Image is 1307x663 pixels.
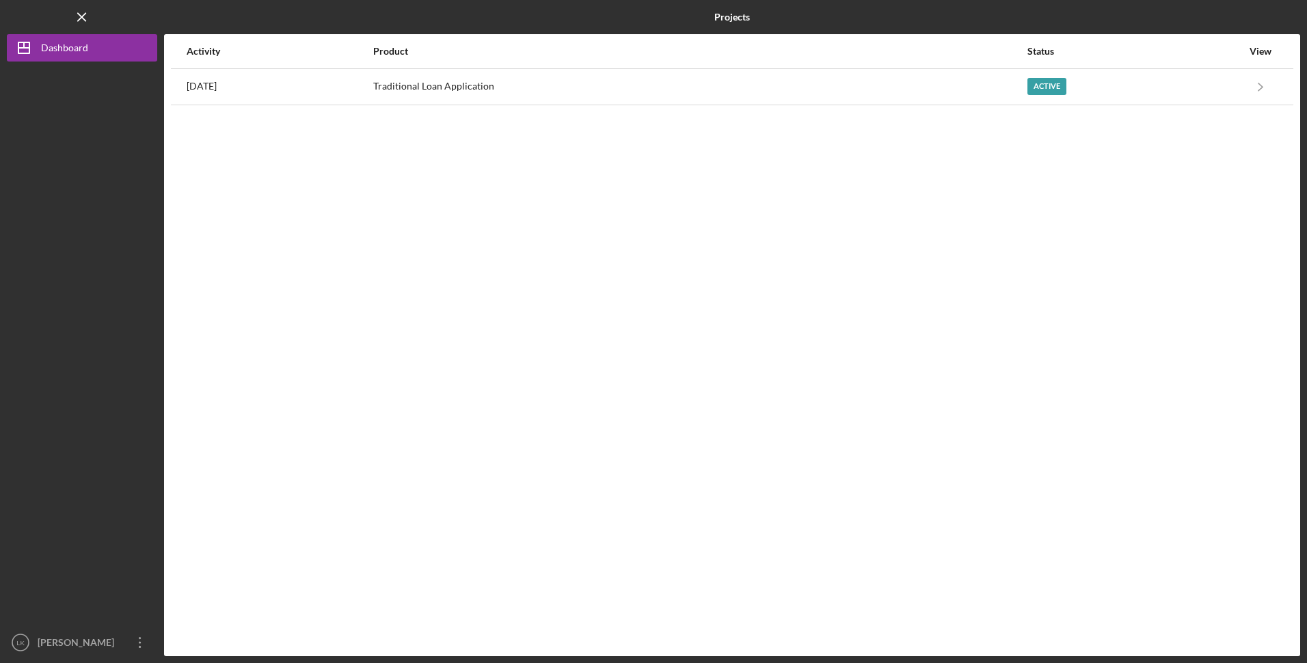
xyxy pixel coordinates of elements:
[7,34,157,62] button: Dashboard
[1027,46,1242,57] div: Status
[41,34,88,65] div: Dashboard
[1243,46,1278,57] div: View
[187,81,217,92] time: 2025-08-20 12:59
[1027,78,1066,95] div: Active
[373,70,1027,104] div: Traditional Loan Application
[16,639,25,647] text: LK
[714,12,750,23] b: Projects
[34,629,123,660] div: [PERSON_NAME]
[187,46,372,57] div: Activity
[7,629,157,656] button: LK[PERSON_NAME]
[373,46,1027,57] div: Product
